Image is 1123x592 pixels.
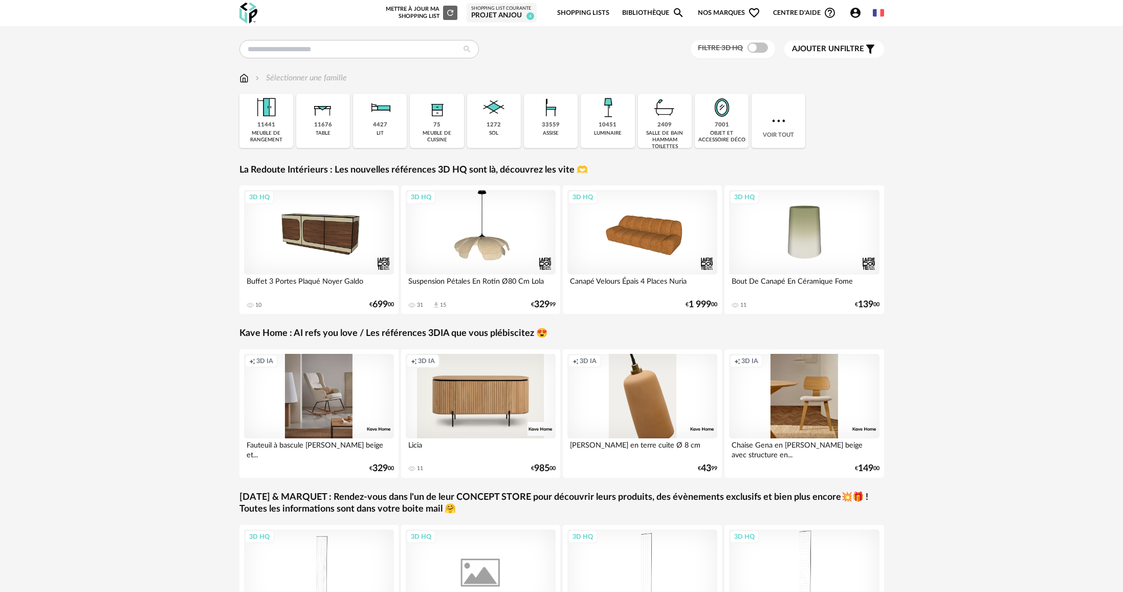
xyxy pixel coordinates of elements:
img: Rangement.png [423,94,451,121]
a: Creation icon 3D IA Fauteuil à bascule [PERSON_NAME] beige et... €32900 [239,349,399,478]
span: 139 [858,301,873,308]
span: Ajouter un [792,45,840,53]
img: Assise.png [537,94,565,121]
span: filtre [792,44,864,54]
span: 3D IA [256,357,273,365]
div: € 00 [855,465,879,472]
div: Projet ANJOU [471,11,532,20]
img: svg+xml;base64,PHN2ZyB3aWR0aD0iMTYiIGhlaWdodD0iMTciIHZpZXdCb3g9IjAgMCAxNiAxNyIgZmlsbD0ibm9uZSIgeG... [239,72,249,84]
div: meuble de cuisine [413,130,460,143]
div: 3D HQ [406,530,436,543]
div: 3D HQ [730,191,759,204]
a: 3D HQ Bout De Canapé En Céramique Fome 11 €13900 [724,185,884,314]
div: Chaise Gena en [PERSON_NAME] beige avec structure en... [729,438,879,459]
div: 7001 [715,121,729,129]
img: OXP [239,3,257,24]
div: Fauteuil à bascule [PERSON_NAME] beige et... [244,438,394,459]
img: Miroir.png [708,94,736,121]
div: Bout De Canapé En Céramique Fome [729,274,879,295]
div: Suspension Pétales En Rotin Ø80 Cm Lola [406,274,556,295]
div: meuble de rangement [243,130,290,143]
div: [PERSON_NAME] en terre cuite Ø 8 cm [567,438,718,459]
div: Buffet 3 Portes Plaqué Noyer Galdo [244,274,394,295]
span: Creation icon [572,357,579,365]
span: Filter icon [864,43,876,55]
div: 33559 [542,121,560,129]
div: € 00 [855,301,879,308]
div: sol [489,130,498,137]
div: table [316,130,331,137]
span: Account Circle icon [849,7,862,19]
div: 3D HQ [568,530,598,543]
div: 75 [433,121,441,129]
div: 11 [417,465,423,472]
span: Filtre 3D HQ [698,45,743,52]
span: 43 [701,465,711,472]
div: luminaire [594,130,622,137]
span: Creation icon [411,357,417,365]
div: 4427 [373,121,387,129]
img: more.7b13dc1.svg [769,112,788,130]
a: 3D HQ Suspension Pétales En Rotin Ø80 Cm Lola 31 Download icon 15 €32999 [401,185,561,314]
img: Meuble%20de%20rangement.png [252,94,280,121]
span: 3D IA [741,357,758,365]
a: Creation icon 3D IA Licia 11 €98500 [401,349,561,478]
span: Help Circle Outline icon [824,7,836,19]
div: lit [377,130,384,137]
div: objet et accessoire déco [698,130,745,143]
div: € 00 [686,301,717,308]
span: 329 [372,465,388,472]
span: 985 [534,465,549,472]
img: Sol.png [480,94,508,121]
div: € 00 [369,465,394,472]
div: Canapé Velours Épais 4 Places Nuria [567,274,718,295]
span: Creation icon [734,357,740,365]
button: Ajouter unfiltre Filter icon [784,40,884,58]
img: Salle%20de%20bain.png [651,94,678,121]
div: € 00 [369,301,394,308]
span: 3D IA [418,357,435,365]
img: svg+xml;base64,PHN2ZyB3aWR0aD0iMTYiIGhlaWdodD0iMTYiIHZpZXdCb3g9IjAgMCAxNiAxNiIgZmlsbD0ibm9uZSIgeG... [253,72,261,84]
img: Table.png [309,94,337,121]
span: Creation icon [249,357,255,365]
span: Nos marques [698,1,760,25]
div: salle de bain hammam toilettes [641,130,689,150]
span: Account Circle icon [849,7,866,19]
div: 15 [440,302,446,309]
div: 10451 [599,121,616,129]
div: Shopping List courante [471,6,532,12]
div: 2409 [657,121,672,129]
span: 3D IA [580,357,597,365]
span: Download icon [432,301,440,309]
img: fr [873,7,884,18]
div: 11441 [257,121,275,129]
a: 3D HQ Buffet 3 Portes Plaqué Noyer Galdo 10 €69900 [239,185,399,314]
div: 3D HQ [406,191,436,204]
span: 699 [372,301,388,308]
div: 3D HQ [568,191,598,204]
span: 149 [858,465,873,472]
span: 1 999 [689,301,711,308]
span: 329 [534,301,549,308]
img: Literie.png [366,94,394,121]
div: 1272 [487,121,501,129]
a: Shopping Lists [557,1,609,25]
a: Shopping List courante Projet ANJOU 6 [471,6,532,20]
div: Voir tout [752,94,805,148]
div: € 99 [531,301,556,308]
div: 10 [255,302,261,309]
img: Luminaire.png [594,94,622,121]
div: Licia [406,438,556,459]
a: Creation icon 3D IA Chaise Gena en [PERSON_NAME] beige avec structure en... €14900 [724,349,884,478]
div: 11676 [314,121,332,129]
a: Creation icon 3D IA [PERSON_NAME] en terre cuite Ø 8 cm €4399 [563,349,722,478]
div: € 00 [531,465,556,472]
div: assise [543,130,559,137]
span: Heart Outline icon [748,7,760,19]
div: 3D HQ [730,530,759,543]
div: 3D HQ [245,191,274,204]
span: Centre d'aideHelp Circle Outline icon [773,7,836,19]
span: 6 [526,12,534,20]
div: 3D HQ [245,530,274,543]
div: Mettre à jour ma Shopping List [384,6,457,20]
